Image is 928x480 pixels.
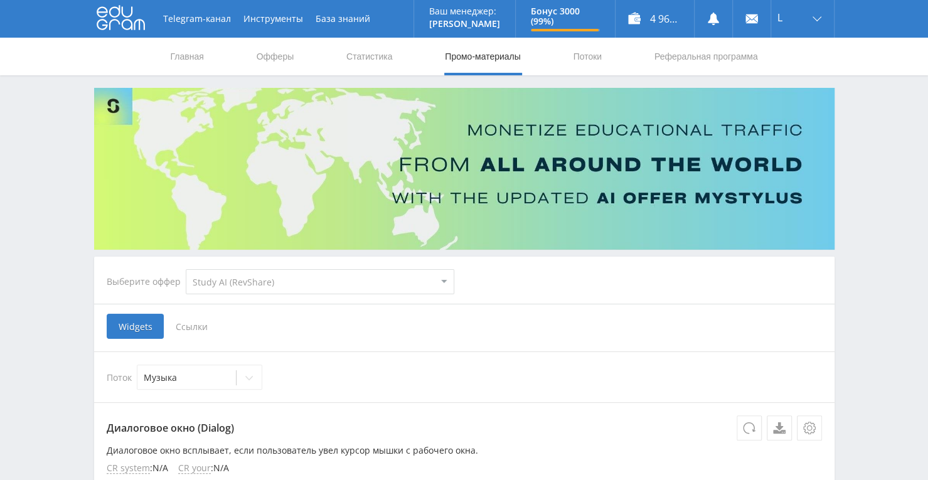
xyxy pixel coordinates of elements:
[94,88,835,250] img: Banner
[737,415,762,440] button: Обновить
[797,415,822,440] button: Настройки
[777,13,782,23] span: L
[255,38,296,75] a: Офферы
[429,19,500,29] p: [PERSON_NAME]
[178,463,229,474] li: : N/A
[107,314,164,339] span: Widgets
[169,38,205,75] a: Главная
[107,445,822,456] p: Диалоговое окно всплывает, если пользователь увел курсор мышки с рабочего окна.
[345,38,394,75] a: Статистика
[178,463,211,474] span: CR your
[107,415,822,440] p: Диалоговое окно (Dialog)
[107,463,168,474] li: : N/A
[107,277,186,287] div: Выберите оффер
[572,38,603,75] a: Потоки
[164,314,220,339] span: Ссылки
[444,38,521,75] a: Промо-материалы
[653,38,759,75] a: Реферальная программа
[531,6,600,26] p: Бонус 3000 (99%)
[429,6,500,16] p: Ваш менеджер:
[107,365,822,390] div: Поток
[107,463,150,474] span: CR system
[767,415,792,440] a: Скачать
